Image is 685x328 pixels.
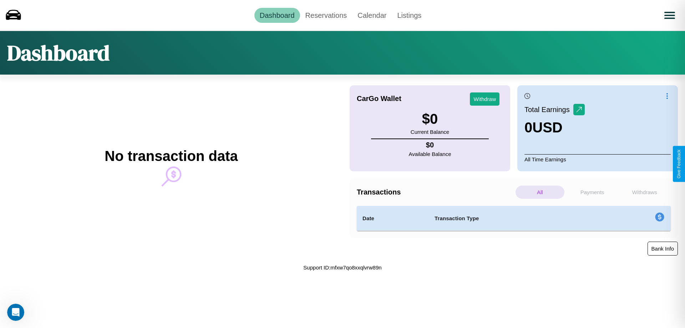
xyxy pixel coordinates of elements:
[7,304,24,321] iframe: Intercom live chat
[300,8,352,23] a: Reservations
[524,103,573,116] p: Total Earnings
[568,186,617,199] p: Payments
[620,186,669,199] p: Withdraws
[676,150,681,178] div: Give Feedback
[435,214,597,223] h4: Transaction Type
[411,127,449,137] p: Current Balance
[352,8,392,23] a: Calendar
[7,38,110,67] h1: Dashboard
[409,149,451,159] p: Available Balance
[357,206,671,231] table: simple table
[357,95,401,103] h4: CarGo Wallet
[411,111,449,127] h3: $ 0
[105,148,238,164] h2: No transaction data
[357,188,514,196] h4: Transactions
[254,8,300,23] a: Dashboard
[524,120,585,136] h3: 0 USD
[470,92,499,106] button: Withdraw
[648,242,678,256] button: Bank Info
[516,186,564,199] p: All
[303,263,381,272] p: Support ID: mfxw7qo8xxqlvrw89n
[392,8,427,23] a: Listings
[362,214,423,223] h4: Date
[660,5,680,25] button: Open menu
[524,154,671,164] p: All Time Earnings
[409,141,451,149] h4: $ 0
